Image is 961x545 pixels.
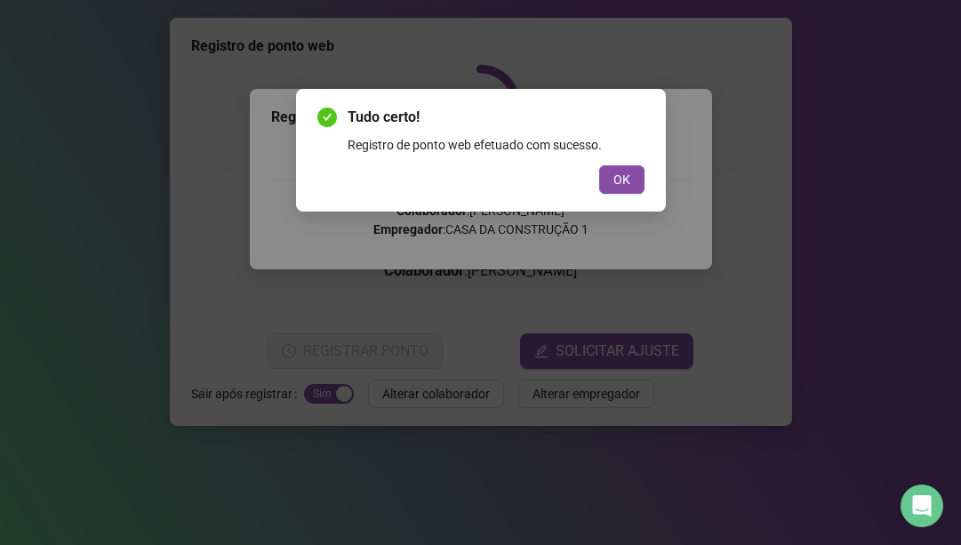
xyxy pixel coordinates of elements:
[901,485,943,527] div: Open Intercom Messenger
[613,170,630,189] span: OK
[348,135,645,155] div: Registro de ponto web efetuado com sucesso.
[599,165,645,194] button: OK
[348,107,645,128] span: Tudo certo!
[317,108,337,127] span: check-circle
